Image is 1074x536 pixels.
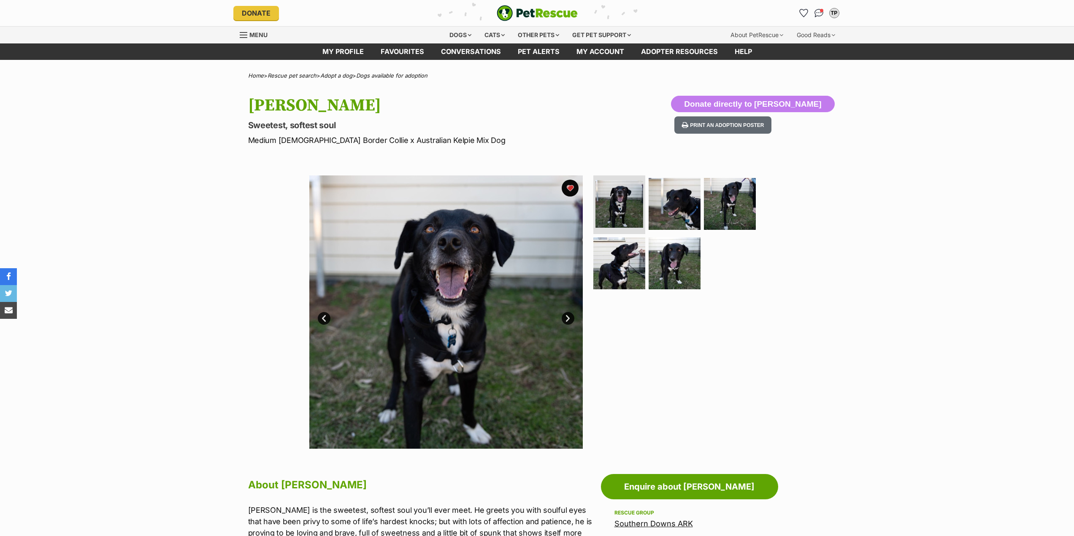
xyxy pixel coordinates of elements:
[248,72,264,79] a: Home
[562,180,579,197] button: favourite
[497,5,578,21] a: PetRescue
[248,135,605,146] p: Medium [DEMOGRAPHIC_DATA] Border Collie x Australian Kelpie Mix Dog
[268,72,317,79] a: Rescue pet search
[512,27,565,43] div: Other pets
[726,43,760,60] a: Help
[797,6,841,20] ul: Account quick links
[566,27,637,43] div: Get pet support
[249,31,268,38] span: Menu
[497,5,578,21] img: logo-e224e6f780fb5917bec1dbf3a21bbac754714ae5b6737aabdf751b685950b380.svg
[433,43,509,60] a: conversations
[725,27,789,43] div: About PetRescue
[314,43,372,60] a: My profile
[227,73,847,79] div: > > >
[830,9,839,17] div: TP
[812,6,826,20] a: Conversations
[568,43,633,60] a: My account
[649,178,701,230] img: Photo of Freddie
[562,312,574,325] a: Next
[356,72,427,79] a: Dogs available for adoption
[309,175,583,449] img: Photo of Freddie
[372,43,433,60] a: Favourites
[248,476,597,494] h2: About [PERSON_NAME]
[248,96,605,115] h1: [PERSON_NAME]
[797,6,811,20] a: Favourites
[240,27,273,42] a: Menu
[595,180,643,228] img: Photo of Freddie
[614,509,765,516] div: Rescue group
[791,27,841,43] div: Good Reads
[674,116,771,134] button: Print an adoption poster
[649,237,701,289] img: Photo of Freddie
[320,72,352,79] a: Adopt a dog
[601,474,778,499] a: Enquire about [PERSON_NAME]
[509,43,568,60] a: Pet alerts
[318,312,330,325] a: Prev
[704,178,756,230] img: Photo of Freddie
[671,96,834,113] button: Donate directly to [PERSON_NAME]
[479,27,511,43] div: Cats
[233,6,279,20] a: Donate
[593,237,645,289] img: Photo of Freddie
[248,119,605,131] p: Sweetest, softest soul
[444,27,477,43] div: Dogs
[614,519,693,528] a: Southern Downs ARK
[828,6,841,20] button: My account
[814,9,823,17] img: chat-41dd97257d64d25036548639549fe6c8038ab92f7586957e7f3b1b290dea8141.svg
[633,43,726,60] a: Adopter resources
